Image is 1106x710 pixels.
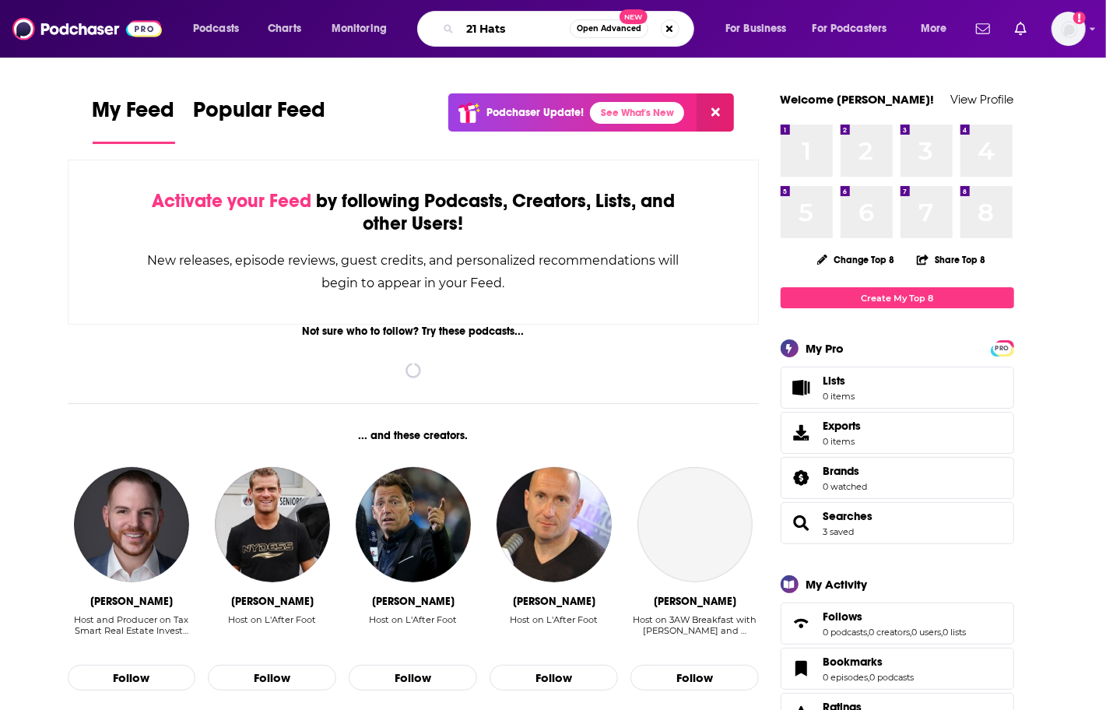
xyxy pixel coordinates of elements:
[258,16,311,41] a: Charts
[970,16,996,42] a: Show notifications dropdown
[823,627,868,638] a: 0 podcasts
[349,665,477,691] button: Follow
[823,391,855,402] span: 0 items
[208,665,336,691] button: Follow
[942,627,943,638] span: ,
[802,16,910,41] button: open menu
[630,665,759,691] button: Follow
[460,16,570,41] input: Search podcasts, credits, & more...
[921,18,947,40] span: More
[321,16,407,41] button: open menu
[510,614,598,625] div: Host on L'After Foot
[68,325,760,338] div: Not sure who to follow? Try these podcasts...
[823,419,862,433] span: Exports
[781,648,1014,690] span: Bookmarks
[1009,16,1033,42] a: Show notifications dropdown
[943,627,967,638] a: 0 lists
[823,509,873,523] a: Searches
[781,502,1014,544] span: Searches
[823,526,855,537] a: 3 saved
[786,658,817,680] a: Bookmarks
[1052,12,1086,46] button: Show profile menu
[781,603,1014,645] span: Follows
[823,610,863,624] span: Follows
[146,249,681,294] div: New releases, episode reviews, guest credits, and personalized recommendations will begin to appe...
[781,92,935,107] a: Welcome [PERSON_NAME]!
[372,595,455,608] div: Daniel Riolo
[497,467,612,582] img: Gilbert Brisbois
[93,97,175,144] a: My Feed
[823,464,868,478] a: Brands
[486,106,584,119] p: Podchaser Update!
[356,467,471,582] img: Daniel Riolo
[993,342,1012,353] a: PRO
[68,429,760,442] div: ... and these creators.
[590,102,684,124] a: See What's New
[781,412,1014,454] a: Exports
[725,18,787,40] span: For Business
[654,595,736,608] div: Ross Stevenson
[823,464,860,478] span: Brands
[808,250,904,269] button: Change Top 8
[90,595,173,608] div: Thomas Castelli
[570,19,648,38] button: Open AdvancedNew
[637,467,753,582] a: Ross Stevenson
[786,377,817,399] span: Lists
[1052,12,1086,46] span: Logged in as LaurenOlvera101
[781,367,1014,409] a: Lists
[813,18,887,40] span: For Podcasters
[432,11,709,47] div: Search podcasts, credits, & more...
[806,577,868,592] div: My Activity
[12,14,162,44] img: Podchaser - Follow, Share and Rate Podcasts
[146,190,681,235] div: by following Podcasts, Creators, Lists, and other Users!
[823,436,862,447] span: 0 items
[786,512,817,534] a: Searches
[68,665,196,691] button: Follow
[869,627,911,638] a: 0 creators
[268,18,301,40] span: Charts
[781,287,1014,308] a: Create My Top 8
[228,614,316,625] div: Host on L'After Foot
[193,18,239,40] span: Podcasts
[823,481,868,492] a: 0 watched
[951,92,1014,107] a: View Profile
[806,341,844,356] div: My Pro
[823,610,967,624] a: Follows
[912,627,942,638] a: 0 users
[823,672,869,683] a: 0 episodes
[369,614,457,648] div: Host on L'After Foot
[630,614,759,648] div: Host on 3AW Breakfast with Ross and …
[620,9,648,24] span: New
[93,97,175,132] span: My Feed
[194,97,326,132] span: Popular Feed
[490,665,618,691] button: Follow
[823,655,915,669] a: Bookmarks
[182,16,259,41] button: open menu
[869,672,870,683] span: ,
[513,595,595,608] div: Gilbert Brisbois
[993,343,1012,354] span: PRO
[630,614,759,636] div: Host on 3AW Breakfast with [PERSON_NAME] and …
[231,595,314,608] div: Jerome Rothen
[152,189,311,213] span: Activate your Feed
[215,467,330,582] a: Jerome Rothen
[74,467,189,582] img: Thomas Castelli
[194,97,326,144] a: Popular Feed
[910,16,967,41] button: open menu
[868,627,869,638] span: ,
[577,25,641,33] span: Open Advanced
[228,614,316,648] div: Host on L'After Foot
[369,614,457,625] div: Host on L'After Foot
[781,457,1014,499] span: Brands
[786,613,817,634] a: Follows
[911,627,912,638] span: ,
[715,16,806,41] button: open menu
[823,374,846,388] span: Lists
[332,18,387,40] span: Monitoring
[916,244,986,275] button: Share Top 8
